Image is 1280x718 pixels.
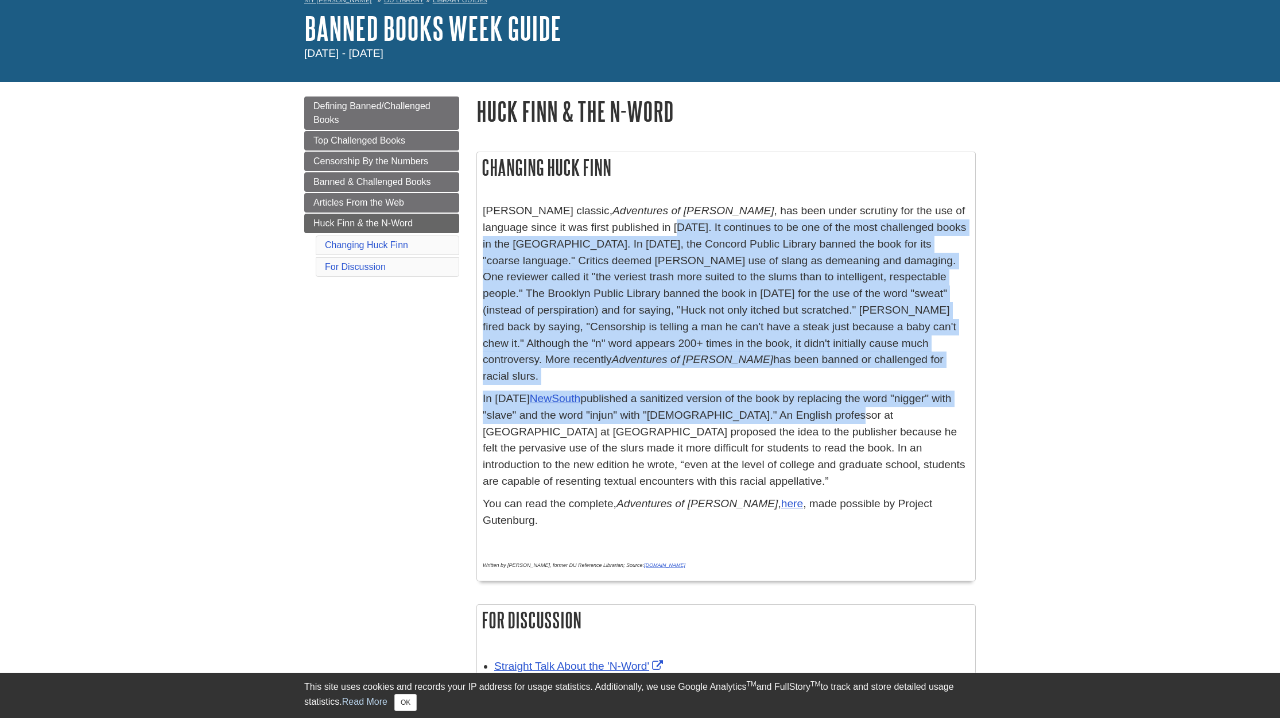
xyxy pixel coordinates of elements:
span: Defining Banned/Challenged Books [313,101,430,125]
a: [DOMAIN_NAME] [644,562,685,568]
h2: Changing Huck Finn [477,152,975,183]
span: Censorship By the Numbers [313,156,428,166]
a: For Discussion [325,262,386,272]
span: Articles From the Web [313,198,404,207]
a: Censorship By the Numbers [304,152,459,171]
span: Banned & Challenged Books [313,177,431,187]
p: [PERSON_NAME] classic, , has been under scrutiny for the use of language since it was first publi... [483,203,969,385]
sup: TM [810,680,820,688]
a: Articles From the Web [304,193,459,213]
p: In [DATE] published a sanitized version of the book by replacing the word "nigger" with "slave" a... [483,391,969,490]
span: Huck Finn & the N-Word [313,218,413,228]
a: here [781,497,803,509]
a: Banned & Challenged Books [304,172,459,192]
sup: TM [746,680,756,688]
em: Adventures of [PERSON_NAME] [616,497,778,509]
em: Adventures of [PERSON_NAME] [612,353,774,365]
div: Guide Page Menu [304,96,459,279]
span: [DATE] - [DATE] [304,47,383,59]
a: Banned Books Week Guide [304,10,561,46]
button: Close [394,694,417,711]
h1: Huck Finn & the N-Word [476,96,976,126]
em: Written by [PERSON_NAME], former DU Reference Librarian; Source: [483,562,685,568]
a: Read More [342,697,387,707]
div: This site uses cookies and records your IP address for usage statistics. Additionally, we use Goo... [304,680,976,711]
p: You can read the complete, , , made possible by Project Gutenburg. [483,496,969,529]
a: Top Challenged Books [304,131,459,150]
em: Adventures of [PERSON_NAME] [612,204,774,217]
a: Changing Huck Finn [325,240,408,250]
a: Defining Banned/Challenged Books [304,96,459,130]
h2: For Discussion [477,605,975,635]
a: Link opens in new window [494,660,666,672]
a: NewSouth [530,392,581,404]
a: Huck Finn & the N-Word [304,214,459,233]
span: Top Challenged Books [313,136,405,145]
